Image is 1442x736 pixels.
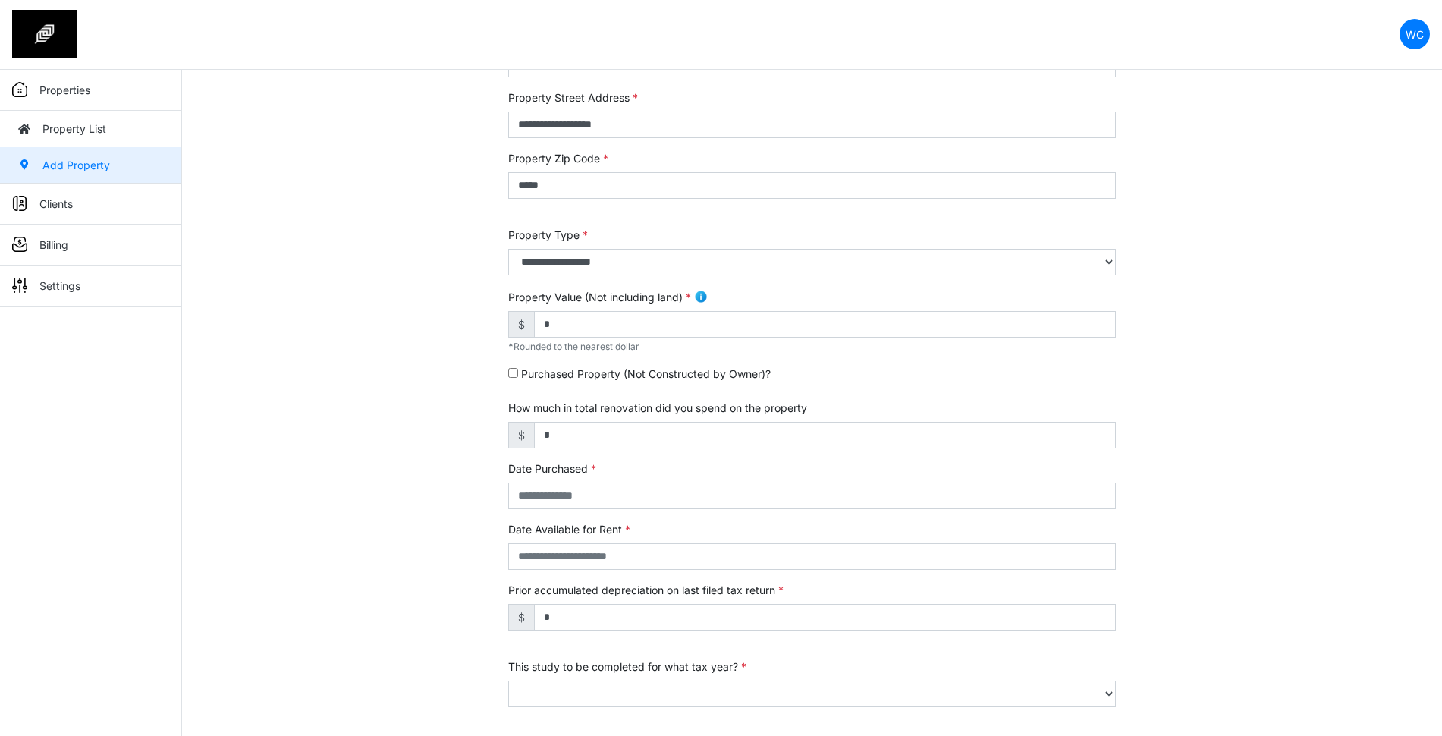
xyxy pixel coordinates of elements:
[508,289,691,305] label: Property Value (Not including land)
[12,82,27,97] img: sidemenu_properties.png
[508,150,608,166] label: Property Zip Code
[694,290,708,304] img: info.png
[508,461,596,477] label: Date Purchased
[508,227,588,243] label: Property Type
[508,400,807,416] label: How much in total renovation did you spend on the property
[12,10,77,58] img: spp logo
[508,341,639,352] span: Rounded to the nearest dollar
[508,582,784,598] label: Prior accumulated depreciation on last filed tax return
[12,278,27,293] img: sidemenu_settings.png
[1400,19,1430,49] a: WC
[508,659,746,675] label: This study to be completed for what tax year?
[39,196,73,212] p: Clients
[508,422,535,448] span: $
[39,82,90,98] p: Properties
[12,237,27,252] img: sidemenu_billing.png
[508,311,535,338] span: $
[521,366,771,382] label: Purchased Property (Not Constructed by Owner)?
[508,604,535,631] span: $
[1406,27,1424,42] p: WC
[508,521,630,537] label: Date Available for Rent
[508,90,638,105] label: Property Street Address
[39,237,68,253] p: Billing
[39,278,80,294] p: Settings
[12,196,27,211] img: sidemenu_client.png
